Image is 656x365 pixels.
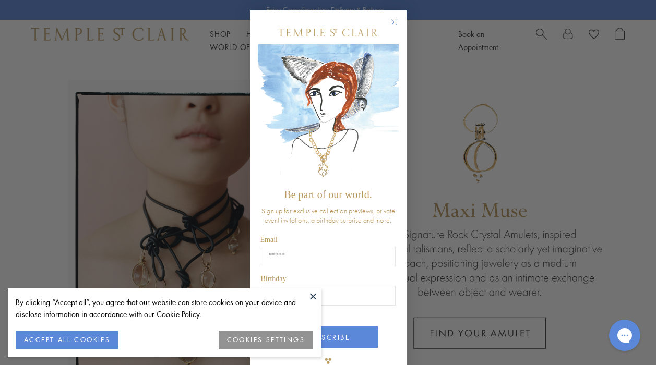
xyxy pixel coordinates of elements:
button: COOKIES SETTINGS [219,331,313,349]
span: Birthday [261,275,287,283]
iframe: Gorgias live chat messenger [604,316,646,355]
button: Close dialog [393,21,406,34]
span: Sign up for exclusive collection previews, private event invitations, a birthday surprise and more. [261,206,395,225]
button: ACCEPT ALL COOKIES [16,331,118,349]
img: Temple St. Clair [279,29,378,36]
button: SUBSCRIBE [279,326,378,348]
span: Be part of our world. [284,189,372,200]
div: By clicking “Accept all”, you agree that our website can store cookies on your device and disclos... [16,296,313,320]
span: Email [260,236,278,244]
input: Email [261,247,396,266]
img: c4a9eb12-d91a-4d4a-8ee0-386386f4f338.jpeg [258,44,399,184]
